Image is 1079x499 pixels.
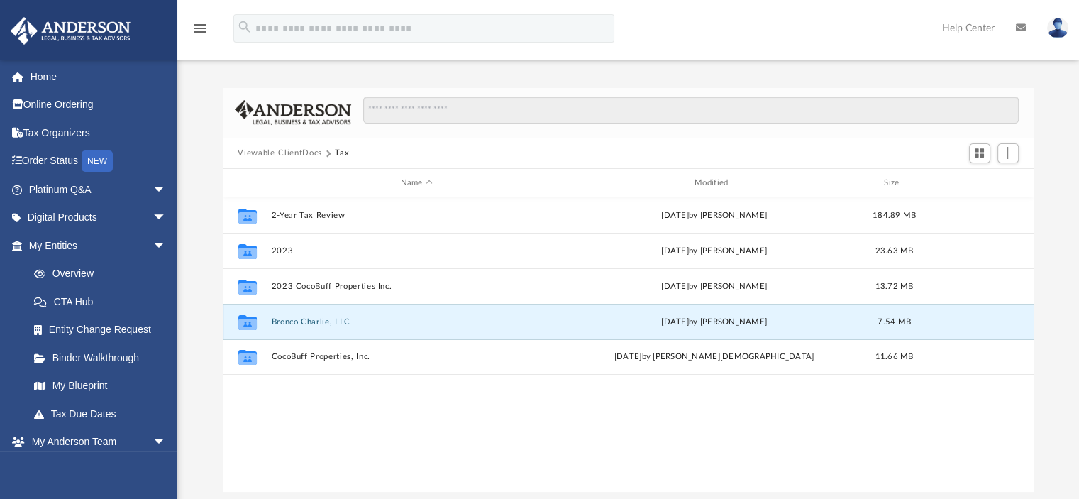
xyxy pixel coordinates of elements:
div: Size [865,177,922,190]
button: 2023 CocoBuff Properties Inc. [271,282,562,291]
span: 13.72 MB [875,283,913,290]
a: Home [10,62,188,91]
img: User Pic [1047,18,1068,38]
a: My Blueprint [20,372,181,400]
i: search [237,19,253,35]
a: My Entitiesarrow_drop_down [10,231,188,260]
button: Bronco Charlie, LLC [271,317,562,327]
div: id [929,177,1028,190]
a: Platinum Q&Aarrow_drop_down [10,175,188,204]
input: Search files and folders [363,97,1018,124]
button: 2023 [271,246,562,256]
button: CocoBuff Properties, Inc. [271,353,562,362]
div: id [228,177,264,190]
div: NEW [82,150,113,172]
div: [DATE] by [PERSON_NAME] [568,316,859,329]
img: Anderson Advisors Platinum Portal [6,17,135,45]
a: CTA Hub [20,287,188,316]
div: grid [223,197,1034,491]
button: Viewable-ClientDocs [238,147,321,160]
span: 184.89 MB [872,212,915,219]
a: Online Ordering [10,91,188,119]
span: 11.66 MB [875,353,913,361]
span: 23.63 MB [875,247,913,255]
a: Tax Due Dates [20,400,188,428]
div: [DATE] by [PERSON_NAME] [568,245,859,258]
div: Name [270,177,562,190]
a: My Anderson Teamarrow_drop_down [10,428,181,456]
div: Modified [568,177,860,190]
button: Add [997,143,1019,163]
a: Entity Change Request [20,316,188,344]
a: Binder Walkthrough [20,344,188,372]
a: Tax Organizers [10,119,188,147]
div: [DATE] by [PERSON_NAME][DEMOGRAPHIC_DATA] [568,351,859,364]
button: Switch to Grid View [969,143,990,163]
span: arrow_drop_down [153,428,181,457]
a: menu [192,27,209,37]
a: Digital Productsarrow_drop_down [10,204,188,232]
a: Order StatusNEW [10,147,188,176]
button: Tax [335,147,349,160]
button: 2-Year Tax Review [271,211,562,220]
i: menu [192,20,209,37]
span: 7.54 MB [878,318,911,326]
a: Overview [20,260,188,288]
span: arrow_drop_down [153,231,181,261]
div: [DATE] by [PERSON_NAME] [568,209,859,222]
div: [DATE] by [PERSON_NAME] [568,280,859,293]
span: arrow_drop_down [153,204,181,233]
span: arrow_drop_down [153,175,181,204]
